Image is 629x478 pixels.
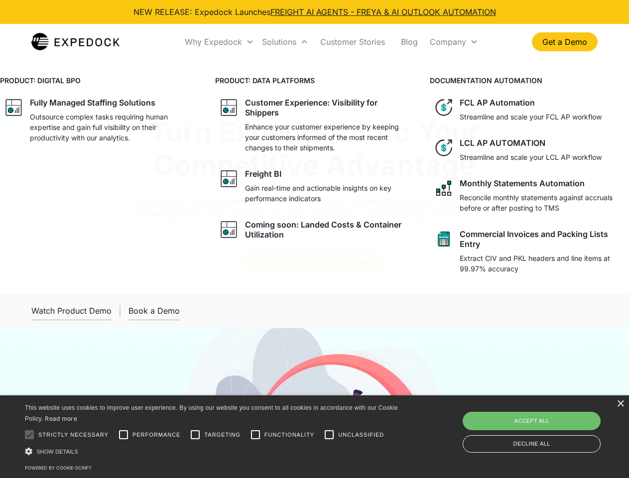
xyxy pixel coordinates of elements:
[215,94,414,157] a: graph iconCustomer Experience: Visibility for ShippersEnhance your customer experience by keeping...
[4,98,24,118] img: graph icon
[460,112,602,122] p: Streamline and scale your FCL AP workflow
[312,25,393,59] a: Customer Stories
[338,431,384,439] span: Unclassified
[215,75,414,86] h4: PRODUCT: DATA PLATFORMS
[31,302,112,320] a: open lightbox
[25,465,92,471] a: Powered by cookie-script
[38,431,109,439] span: Strictly necessary
[185,37,242,47] div: Why Expedock
[463,370,629,478] iframe: Chat Widget
[31,32,120,52] img: Expedock Logo
[258,25,312,59] div: Solutions
[430,94,629,126] a: dollar iconFCL AP AutomationStreamline and scale your FCL AP workflow
[215,216,414,243] a: graph iconComing soon: Landed Costs & Container Utilization
[215,165,414,208] a: graph iconFreight BIGain real-time and actionable insights on key performance indicators
[36,449,78,455] span: Show details
[128,302,180,320] a: Book a Demo
[434,138,454,158] img: dollar icon
[219,98,239,118] img: graph icon
[219,169,239,189] img: graph icon
[31,32,120,52] a: home
[262,37,296,47] div: Solutions
[245,98,410,118] div: Customer Experience: Visibility for Shippers
[426,25,482,59] div: Company
[434,98,454,118] img: dollar icon
[460,138,545,148] div: LCL AP AUTOMATION
[460,253,625,274] p: Extract CIV and PKL headers and line items at 99.97% accuracy
[128,306,180,316] div: Book a Demo
[181,25,258,59] div: Why Expedock
[30,98,155,108] div: Fully Managed Staffing Solutions
[393,25,426,59] a: Blog
[434,178,454,198] img: network like icon
[264,431,314,439] span: Functionality
[31,306,112,316] div: Watch Product Demo
[460,178,585,188] div: Monthly Statements Automation
[532,32,598,51] a: Get a Demo
[245,121,410,153] p: Enhance your customer experience by keeping your customers informed of the most recent changes to...
[245,220,410,239] div: Coming soon: Landed Costs & Container Utilization
[434,229,454,249] img: sheet icon
[133,6,496,18] div: NEW RELEASE: Expedock Launches
[204,431,240,439] span: Targeting
[25,404,398,423] span: This website uses cookies to improve user experience. By using our website you consent to all coo...
[460,192,625,213] p: Reconcile monthly statements against accruals before or after posting to TMS
[25,446,401,457] div: Show details
[430,134,629,166] a: dollar iconLCL AP AUTOMATIONStreamline and scale your LCL AP workflow
[219,220,239,239] img: graph icon
[30,112,195,143] p: Outsource complex tasks requiring human expertise and gain full visibility on their productivity ...
[460,229,625,249] div: Commercial Invoices and Packing Lists Entry
[430,37,466,47] div: Company
[430,225,629,278] a: sheet iconCommercial Invoices and Packing Lists EntryExtract CIV and PKL headers and line items a...
[245,183,410,204] p: Gain real-time and actionable insights on key performance indicators
[430,75,629,86] h4: DOCUMENTATION AUTOMATION
[132,431,181,439] span: Performance
[45,415,77,422] a: Read more
[460,152,602,162] p: Streamline and scale your LCL AP workflow
[245,169,281,179] div: Freight BI
[430,174,629,217] a: network like iconMonthly Statements AutomationReconcile monthly statements against accruals befor...
[460,98,535,108] div: FCL AP Automation
[270,7,496,17] a: FREIGHT AI AGENTS - FREYA & AI OUTLOOK AUTOMATION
